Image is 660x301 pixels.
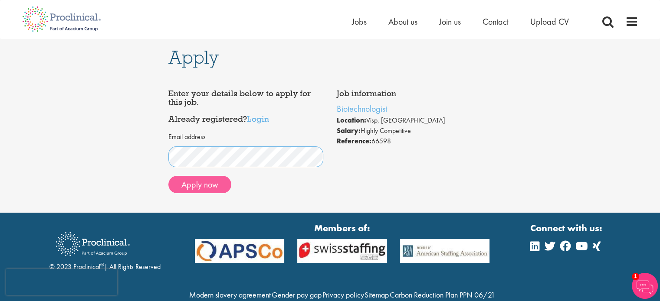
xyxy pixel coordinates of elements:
[390,290,495,300] a: Carbon Reduction Plan PPN 06/21
[337,126,361,135] strong: Salary:
[530,16,569,27] a: Upload CV
[352,16,367,27] a: Jobs
[291,239,394,263] img: APSCo
[337,126,492,136] li: Highly Competitive
[49,226,136,262] img: Proclinical Recruitment
[483,16,509,27] a: Contact
[322,290,364,300] a: Privacy policy
[49,226,161,272] div: © 2023 Proclinical | All Rights Reserved
[168,176,231,193] button: Apply now
[364,290,389,300] a: Sitemap
[272,290,322,300] a: Gender pay gap
[168,45,219,69] span: Apply
[632,273,658,299] img: Chatbot
[337,136,492,146] li: 66598
[189,290,271,300] a: Modern slavery agreement
[337,103,387,114] a: Biotechnologist
[168,132,206,142] label: Email address
[6,269,117,295] iframe: reCAPTCHA
[188,239,291,263] img: APSCo
[394,239,496,263] img: APSCo
[337,116,366,125] strong: Location:
[168,89,324,123] h4: Enter your details below to apply for this job. Already registered?
[337,136,371,146] strong: Reference:
[439,16,461,27] a: Join us
[388,16,417,27] a: About us
[100,261,104,268] sup: ®
[632,273,639,280] span: 1
[247,113,269,124] a: Login
[195,221,490,235] strong: Members of:
[337,115,492,126] li: Visp, [GEOGRAPHIC_DATA]
[530,221,604,235] strong: Connect with us:
[337,89,492,98] h4: Job information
